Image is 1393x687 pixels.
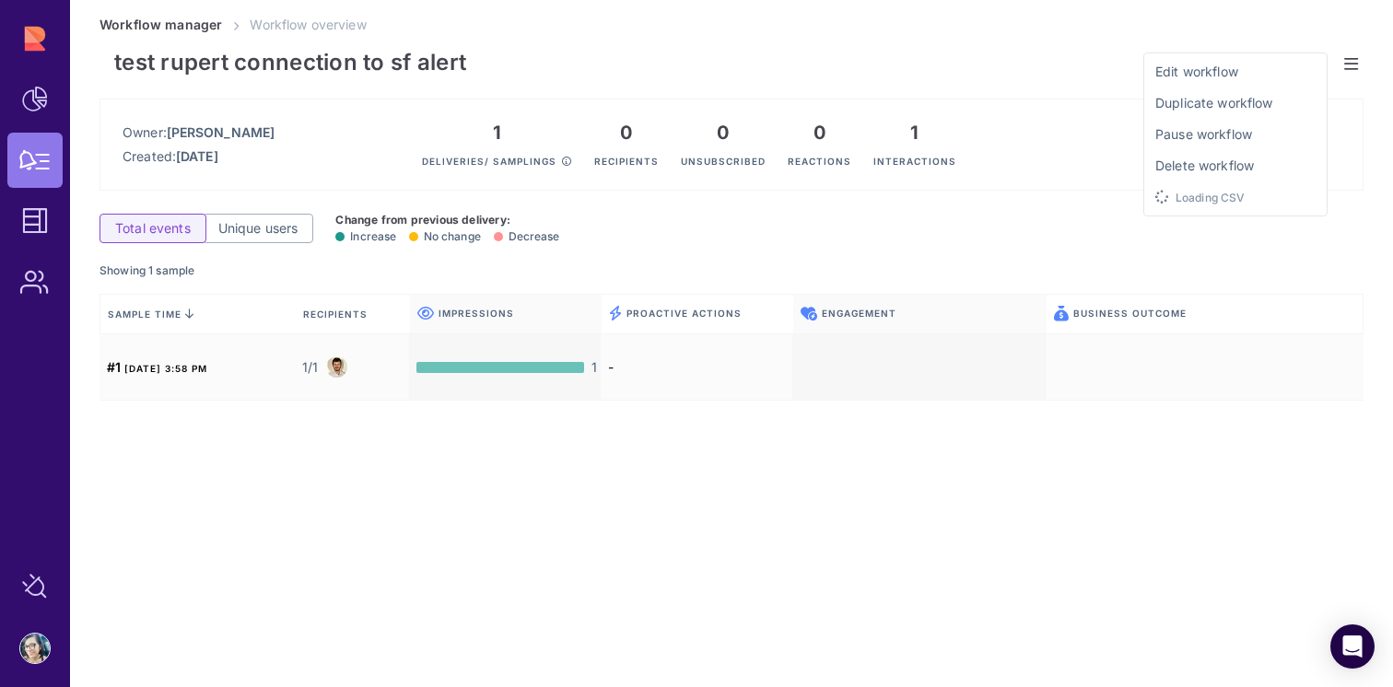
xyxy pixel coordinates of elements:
[1073,307,1187,320] span: BUSINESS OUTCOME
[167,124,275,140] span: [PERSON_NAME]
[494,229,560,243] span: Decrease
[123,147,275,166] p: Created:
[20,634,50,663] img: account-photo
[107,357,207,377] a: #1[DATE] 3:58 PM
[176,148,218,164] span: [DATE]
[326,356,347,378] img: 7530139536612_24487aea9d702d60db16_32.png
[99,17,222,32] a: Workflow manager
[594,122,659,144] p: 0
[601,334,792,401] div: -
[1155,125,1316,144] span: Pause workflow
[303,308,371,320] span: RECIPIENTS
[250,17,366,32] span: Workflow overview
[422,122,572,144] p: 1
[1155,63,1316,81] span: Edit workflow
[114,49,466,76] span: test rupert connection to sf alert
[115,219,191,238] span: Total events
[626,307,742,320] span: PROACTIVE ACTIONS
[335,213,559,227] h5: Change from previous delivery:
[681,122,766,144] p: 0
[99,263,194,277] span: Showing 1 sample
[218,219,298,238] span: Unique users
[108,308,194,320] span: Sample time
[788,122,851,144] p: 0
[873,122,956,144] p: 1
[1155,94,1316,112] span: Duplicate workflow
[594,144,659,168] p: Recipients
[1330,624,1375,669] div: Open Intercom Messenger
[788,144,851,168] p: Reactions
[873,144,956,168] p: Interactions
[439,307,514,320] span: IMPRESSIONS
[681,144,766,168] p: Unsubscribed
[124,363,207,374] span: [DATE] 3:58 PM
[335,229,396,243] span: Increase
[302,358,318,377] span: 1/1
[591,358,597,377] span: 1
[1176,191,1245,204] span: Loading CSV
[822,307,896,320] span: ENGAGEMENT
[123,123,275,142] p: Owner:
[107,359,121,375] span: #1
[409,229,481,243] span: No change
[422,156,556,167] span: Deliveries/ samplings
[1155,157,1316,175] span: Delete workflow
